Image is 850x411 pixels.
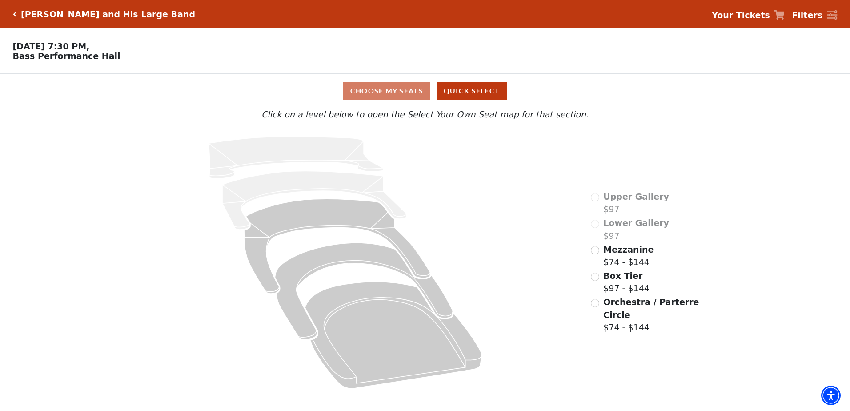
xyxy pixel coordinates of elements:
[222,171,406,230] path: Lower Gallery - Seats Available: 0
[712,9,785,22] a: Your Tickets
[603,297,699,320] span: Orchestra / Parterre Circle
[603,271,642,281] span: Box Tier
[21,9,195,20] h5: [PERSON_NAME] and His Large Band
[821,386,841,405] div: Accessibility Menu
[591,299,599,307] input: Orchestra / Parterre Circle$74 - $144
[603,296,700,334] label: $74 - $144
[112,108,738,121] p: Click on a level below to open the Select Your Own Seat map for that section.
[437,82,507,100] button: Quick Select
[13,11,17,17] a: Click here to go back to filters
[792,10,822,20] strong: Filters
[792,9,837,22] a: Filters
[603,245,654,254] span: Mezzanine
[603,190,669,216] label: $97
[712,10,770,20] strong: Your Tickets
[591,246,599,254] input: Mezzanine$74 - $144
[209,137,383,179] path: Upper Gallery - Seats Available: 0
[603,192,669,201] span: Upper Gallery
[603,217,669,242] label: $97
[591,273,599,281] input: Box Tier$97 - $144
[603,218,669,228] span: Lower Gallery
[603,270,650,295] label: $97 - $144
[603,243,654,269] label: $74 - $144
[305,282,481,389] path: Orchestra / Parterre Circle - Seats Available: 152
